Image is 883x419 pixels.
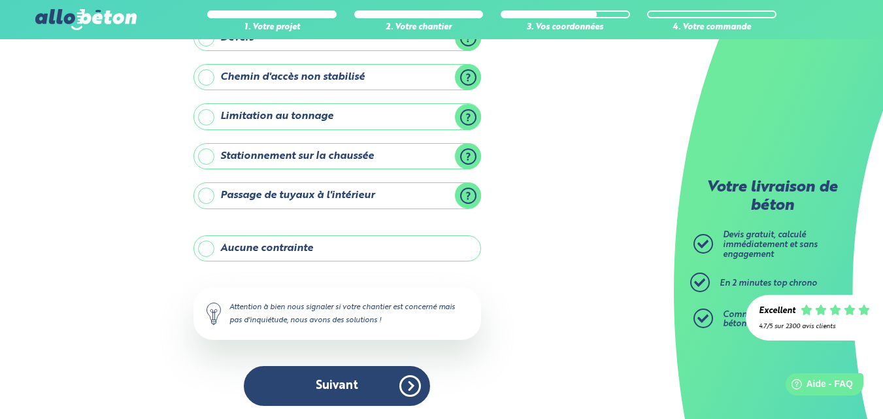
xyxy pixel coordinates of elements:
[244,366,430,406] button: Suivant
[207,23,337,33] div: 1. Votre projet
[193,143,481,169] label: Stationnement sur la chaussée
[767,368,869,405] iframe: Help widget launcher
[193,288,481,340] div: Attention à bien nous signaler si votre chantier est concerné mais pas d'inquiétude, nous avons d...
[193,182,481,209] label: Passage de tuyaux à l'intérieur
[354,23,484,33] div: 2. Votre chantier
[193,103,481,129] label: Limitation au tonnage
[35,9,136,30] img: allobéton
[193,64,481,90] label: Chemin d'accès non stabilisé
[647,23,776,33] div: 4. Votre commande
[501,23,630,33] div: 3. Vos coordonnées
[193,235,481,261] label: Aucune contrainte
